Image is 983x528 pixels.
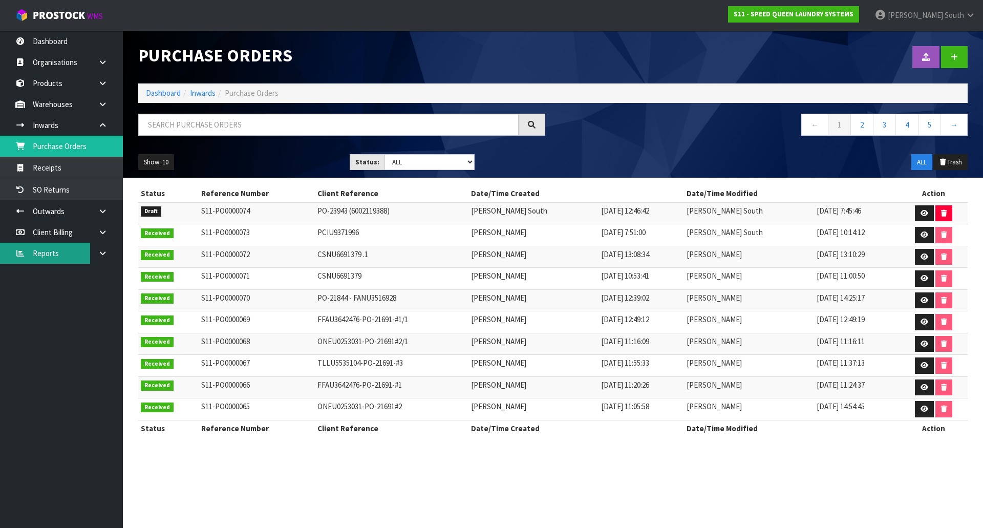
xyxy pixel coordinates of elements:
[315,185,468,202] th: Client Reference
[471,314,526,324] span: [PERSON_NAME]
[471,358,526,368] span: [PERSON_NAME]
[817,206,861,216] span: [DATE] 7:45:46
[315,420,468,436] th: Client Reference
[315,355,468,377] td: TLLU5535104-PO-21691-#3
[687,206,763,216] span: [PERSON_NAME] South
[734,10,853,18] strong: S11 - SPEED QUEEN LAUNDRY SYSTEMS
[684,185,900,202] th: Date/Time Modified
[468,420,684,436] th: Date/Time Created
[817,380,865,390] span: [DATE] 11:24:37
[895,114,918,136] a: 4
[468,185,684,202] th: Date/Time Created
[471,380,526,390] span: [PERSON_NAME]
[817,249,865,259] span: [DATE] 13:10:29
[817,336,865,346] span: [DATE] 11:16:11
[828,114,851,136] a: 1
[315,246,468,268] td: CSNU6691379 .1
[918,114,941,136] a: 5
[199,246,315,268] td: S11-PO0000072
[601,358,649,368] span: [DATE] 11:55:33
[199,268,315,290] td: S11-PO0000071
[817,402,865,411] span: [DATE] 14:54:45
[141,403,174,413] span: Received
[850,114,873,136] a: 2
[138,420,199,436] th: Status
[225,88,279,98] span: Purchase Orders
[601,249,649,259] span: [DATE] 13:08:34
[138,185,199,202] th: Status
[817,293,865,303] span: [DATE] 14:25:17
[687,314,742,324] span: [PERSON_NAME]
[199,376,315,398] td: S11-PO0000066
[190,88,216,98] a: Inwards
[199,398,315,420] td: S11-PO0000065
[601,380,649,390] span: [DATE] 11:20:26
[33,9,85,22] span: ProStock
[687,380,742,390] span: [PERSON_NAME]
[687,358,742,368] span: [PERSON_NAME]
[87,11,103,21] small: WMS
[471,402,526,411] span: [PERSON_NAME]
[601,206,649,216] span: [DATE] 12:46:42
[138,154,174,171] button: Show: 10
[138,46,545,65] h1: Purchase Orders
[141,337,174,347] span: Received
[199,311,315,333] td: S11-PO0000069
[199,202,315,224] td: S11-PO0000074
[900,185,968,202] th: Action
[817,227,865,237] span: [DATE] 10:14:12
[471,206,547,216] span: [PERSON_NAME] South
[141,228,174,239] span: Received
[888,10,943,20] span: [PERSON_NAME]
[315,202,468,224] td: PO-23943 (6002119388)
[471,271,526,281] span: [PERSON_NAME]
[817,314,865,324] span: [DATE] 12:49:19
[141,359,174,369] span: Received
[141,206,161,217] span: Draft
[355,158,379,166] strong: Status:
[687,402,742,411] span: [PERSON_NAME]
[601,227,646,237] span: [DATE] 7:51:00
[141,315,174,326] span: Received
[315,333,468,355] td: ONEU0253031-PO-21691#2/1
[141,272,174,282] span: Received
[471,336,526,346] span: [PERSON_NAME]
[601,314,649,324] span: [DATE] 12:49:12
[138,114,519,136] input: Search purchase orders
[199,185,315,202] th: Reference Number
[315,268,468,290] td: CSNU6691379
[911,154,932,171] button: ALL
[141,293,174,304] span: Received
[315,376,468,398] td: FFAU3642476-PO-21691-#1
[315,289,468,311] td: PO-21844 - FANU3516928
[561,114,968,139] nav: Page navigation
[315,224,468,246] td: PCIU9371996
[199,355,315,377] td: S11-PO0000067
[941,114,968,136] a: →
[199,224,315,246] td: S11-PO0000073
[141,250,174,260] span: Received
[873,114,896,136] a: 3
[141,381,174,391] span: Received
[601,271,649,281] span: [DATE] 10:53:41
[601,402,649,411] span: [DATE] 11:05:58
[315,311,468,333] td: FFAU3642476-PO-21691-#1/1
[687,336,742,346] span: [PERSON_NAME]
[945,10,964,20] span: South
[601,293,649,303] span: [DATE] 12:39:02
[471,227,526,237] span: [PERSON_NAME]
[817,358,865,368] span: [DATE] 11:37:13
[146,88,181,98] a: Dashboard
[801,114,828,136] a: ←
[687,227,763,237] span: [PERSON_NAME] South
[199,420,315,436] th: Reference Number
[471,293,526,303] span: [PERSON_NAME]
[900,420,968,436] th: Action
[315,398,468,420] td: ONEU0253031-PO-21691#2
[687,249,742,259] span: [PERSON_NAME]
[199,333,315,355] td: S11-PO0000068
[199,289,315,311] td: S11-PO0000070
[601,336,649,346] span: [DATE] 11:16:09
[687,293,742,303] span: [PERSON_NAME]
[15,9,28,22] img: cube-alt.png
